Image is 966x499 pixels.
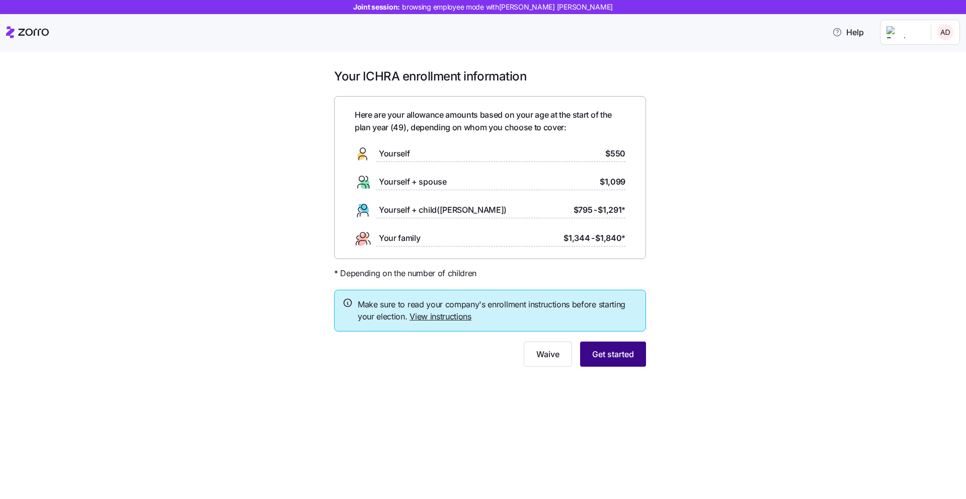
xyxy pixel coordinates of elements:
span: $1,840 [595,232,625,244]
button: Get started [580,342,646,367]
span: - [591,232,595,244]
span: Get started [592,348,634,360]
span: Joint session: [353,2,613,12]
span: $1,099 [600,176,625,188]
img: 8d402169140c6430b5dca109281aeb30 [937,24,953,40]
span: Yourself + spouse [379,176,447,188]
button: Waive [524,342,572,367]
span: $1,291 [598,204,625,216]
span: $550 [605,147,625,160]
a: View instructions [410,311,471,321]
span: Here are your allowance amounts based on your age at the start of the plan year ( 49 ), depending... [355,109,625,134]
button: Help [824,22,872,42]
span: Yourself [379,147,410,160]
span: Your family [379,232,420,244]
span: Make sure to read your company's enrollment instructions before starting your election. [358,298,637,323]
span: * Depending on the number of children [334,267,476,280]
span: Yourself + child([PERSON_NAME]) [379,204,507,216]
h1: Your ICHRA enrollment information [334,68,646,84]
span: $795 [574,204,593,216]
span: $1,344 [563,232,590,244]
span: - [594,204,597,216]
span: Waive [536,348,559,360]
span: Help [832,26,864,38]
img: Employer logo [887,26,923,38]
span: browsing employee mode with [PERSON_NAME] [PERSON_NAME] [402,2,613,12]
